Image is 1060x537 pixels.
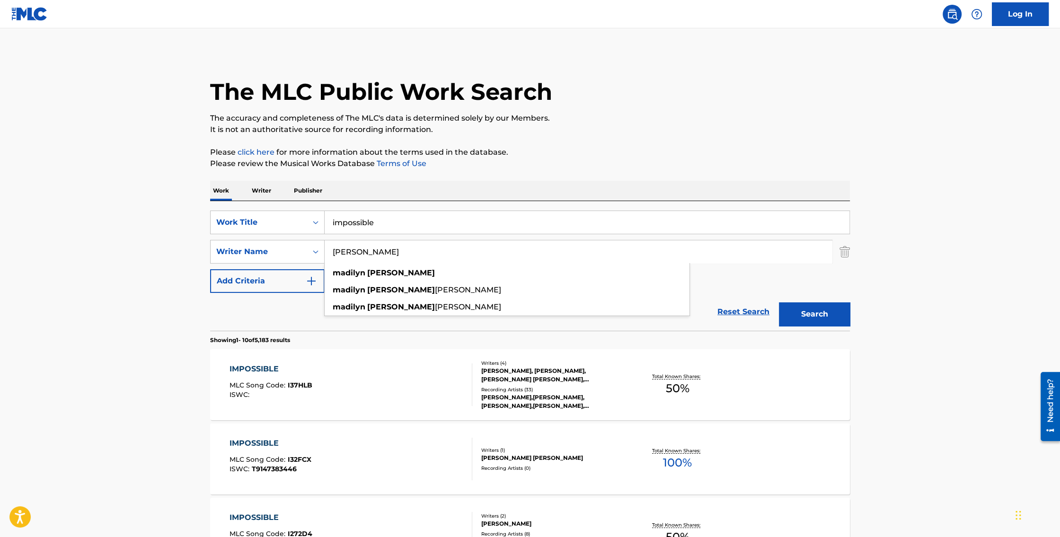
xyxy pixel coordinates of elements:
div: [PERSON_NAME] [PERSON_NAME] [481,454,624,462]
div: Writer Name [216,246,301,257]
div: [PERSON_NAME], [PERSON_NAME], [PERSON_NAME] [PERSON_NAME], [PERSON_NAME] [481,367,624,384]
span: 50 % [666,380,689,397]
div: IMPOSSIBLE [230,438,311,449]
div: Writers ( 2 ) [481,512,624,519]
button: Search [779,302,850,326]
div: Writers ( 4 ) [481,360,624,367]
span: T9147383446 [252,465,297,473]
a: Log In [992,2,1049,26]
a: IMPOSSIBLEMLC Song Code:I37HLBISWC:Writers (4)[PERSON_NAME], [PERSON_NAME], [PERSON_NAME] [PERSON... [210,349,850,420]
span: 100 % [663,454,692,471]
a: click here [238,148,274,157]
div: 聊天小组件 [1013,492,1060,537]
span: MLC Song Code : [230,455,288,464]
h1: The MLC Public Work Search [210,78,552,106]
div: Work Title [216,217,301,228]
img: 9d2ae6d4665cec9f34b9.svg [306,275,317,287]
p: Total Known Shares: [652,373,703,380]
p: Writer [249,181,274,201]
p: Total Known Shares: [652,447,703,454]
p: The accuracy and completeness of The MLC's data is determined solely by our Members. [210,113,850,124]
strong: [PERSON_NAME] [367,285,435,294]
p: Publisher [291,181,325,201]
a: Terms of Use [375,159,426,168]
span: I37HLB [288,381,312,389]
div: [PERSON_NAME],[PERSON_NAME], [PERSON_NAME],[PERSON_NAME], [PERSON_NAME]|[PERSON_NAME], [PERSON_NA... [481,393,624,410]
span: I32FCX [288,455,311,464]
a: Reset Search [713,301,774,322]
span: MLC Song Code : [230,381,288,389]
img: Delete Criterion [839,240,850,264]
div: IMPOSSIBLE [230,512,312,523]
div: IMPOSSIBLE [230,363,312,375]
span: ISWC : [230,465,252,473]
div: Writers ( 1 ) [481,447,624,454]
img: help [971,9,982,20]
button: Add Criteria [210,269,325,293]
span: [PERSON_NAME] [435,302,501,311]
p: Please for more information about the terms used in the database. [210,147,850,158]
p: It is not an authoritative source for recording information. [210,124,850,135]
p: Please review the Musical Works Database [210,158,850,169]
a: Public Search [943,5,962,24]
div: Recording Artists ( 33 ) [481,386,624,393]
span: ISWC : [230,390,252,399]
strong: [PERSON_NAME] [367,268,435,277]
div: 拖动 [1016,501,1021,529]
img: search [946,9,958,20]
strong: madilyn [333,268,365,277]
strong: madilyn [333,302,365,311]
strong: [PERSON_NAME] [367,302,435,311]
form: Search Form [210,211,850,331]
p: Total Known Shares: [652,521,703,528]
iframe: Resource Center [1033,369,1060,445]
div: Recording Artists ( 0 ) [481,465,624,472]
p: Showing 1 - 10 of 5,183 results [210,336,290,344]
div: Help [967,5,986,24]
iframe: Chat Widget [1013,492,1060,537]
p: Work [210,181,232,201]
strong: madilyn [333,285,365,294]
span: [PERSON_NAME] [435,285,501,294]
div: [PERSON_NAME] [481,519,624,528]
a: IMPOSSIBLEMLC Song Code:I32FCXISWC:T9147383446Writers (1)[PERSON_NAME] [PERSON_NAME]Recording Art... [210,423,850,494]
img: MLC Logo [11,7,48,21]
